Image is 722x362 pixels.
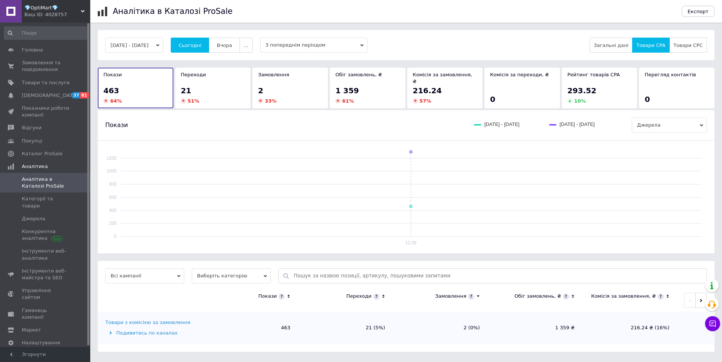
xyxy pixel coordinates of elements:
button: Сьогодні [171,38,209,53]
span: Замовлення та повідомлення [22,59,70,73]
span: Аналітика в Каталозі ProSale [22,176,70,189]
button: Чат з покупцем [705,316,720,331]
span: 33 % [265,98,276,104]
h1: Аналітика в Каталозі ProSale [113,7,232,16]
td: 463 [203,312,298,344]
span: Головна [22,47,43,53]
span: Замовлення [258,72,289,77]
input: Пошук за назвою позиції, артикулу, пошуковими запитами [294,269,703,283]
span: Перегляд контактів [645,72,696,77]
span: ... [244,42,248,48]
span: Гаманець компанії [22,307,70,321]
span: Переходи [181,72,206,77]
div: Товари з комісією за замовлення [105,319,190,326]
button: Товари CPC [669,38,707,53]
span: 💎OptiMart💎 [24,5,81,11]
span: Вчора [217,42,232,48]
span: Джерела [632,118,707,133]
text: 12.09 [405,240,416,245]
span: Покази [103,72,122,77]
span: Інструменти веб-аналітики [22,248,70,261]
div: Комісія за замовлення, ₴ [591,293,656,300]
button: Вчора [209,38,240,53]
span: 81 [80,92,89,98]
button: Загальні дані [590,38,633,53]
span: Товари та послуги [22,79,70,86]
span: 216.24 [413,86,442,95]
span: Маркет [22,327,41,333]
span: 0 [645,95,650,104]
td: 2 (0%) [393,312,487,344]
span: Інструменти веб-майстра та SEO [22,268,70,281]
div: Переходи [346,293,372,300]
button: ... [240,38,252,53]
span: 21 [181,86,191,95]
span: [DEMOGRAPHIC_DATA] [22,92,77,99]
text: 800 [109,182,117,187]
span: Налаштування [22,339,60,346]
span: Експорт [688,9,709,14]
span: Комісія за замовлення, ₴ [413,72,472,84]
span: 10 % [574,98,586,104]
span: 61 % [342,98,354,104]
span: 293.52 [567,86,596,95]
input: Пошук [4,26,89,40]
span: Категорії та товари [22,195,70,209]
text: 1200 [106,156,117,161]
span: Джерела [22,215,45,222]
div: Обіг замовлень, ₴ [514,293,561,300]
span: З попереднім періодом [260,38,367,53]
text: 600 [109,195,117,200]
span: Сьогодні [179,42,202,48]
button: [DATE] - [DATE] [105,38,163,53]
span: Покази [105,121,128,129]
text: 0 [114,234,117,239]
button: Експорт [682,6,715,17]
div: Замовлення [435,293,466,300]
span: 64 % [110,98,122,104]
td: 1 359 ₴ [487,312,582,344]
span: Загальні дані [594,42,628,48]
span: Каталог ProSale [22,150,62,157]
span: 2 [258,86,263,95]
td: 216.24 ₴ (16%) [582,312,677,344]
span: 1 359 [335,86,359,95]
span: 37 [71,92,80,98]
span: Всі кампанії [105,268,184,283]
div: Покази [258,293,277,300]
span: Аналітика [22,163,48,170]
span: Управління сайтом [22,287,70,301]
div: Ваш ID: 4028757 [24,11,90,18]
div: Подивитись по каналах [105,330,201,336]
span: 57 % [420,98,431,104]
text: 1000 [106,168,117,174]
span: 463 [103,86,119,95]
button: Товари CPA [632,38,669,53]
span: Конкурентна аналітика [22,228,70,242]
span: Відгуки [22,124,41,131]
text: 400 [109,208,117,213]
td: 21 (5%) [298,312,393,344]
span: Комісія за переходи, ₴ [490,72,549,77]
span: Товари CPA [636,42,665,48]
text: 200 [109,221,117,226]
span: 0 [490,95,495,104]
span: Товари CPC [673,42,703,48]
span: Рейтинг товарiв CPA [567,72,620,77]
span: 51 % [188,98,199,104]
span: Покупці [22,138,42,144]
span: Показники роботи компанії [22,105,70,118]
span: Виберіть категорію [192,268,271,283]
span: Обіг замовлень, ₴ [335,72,382,77]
